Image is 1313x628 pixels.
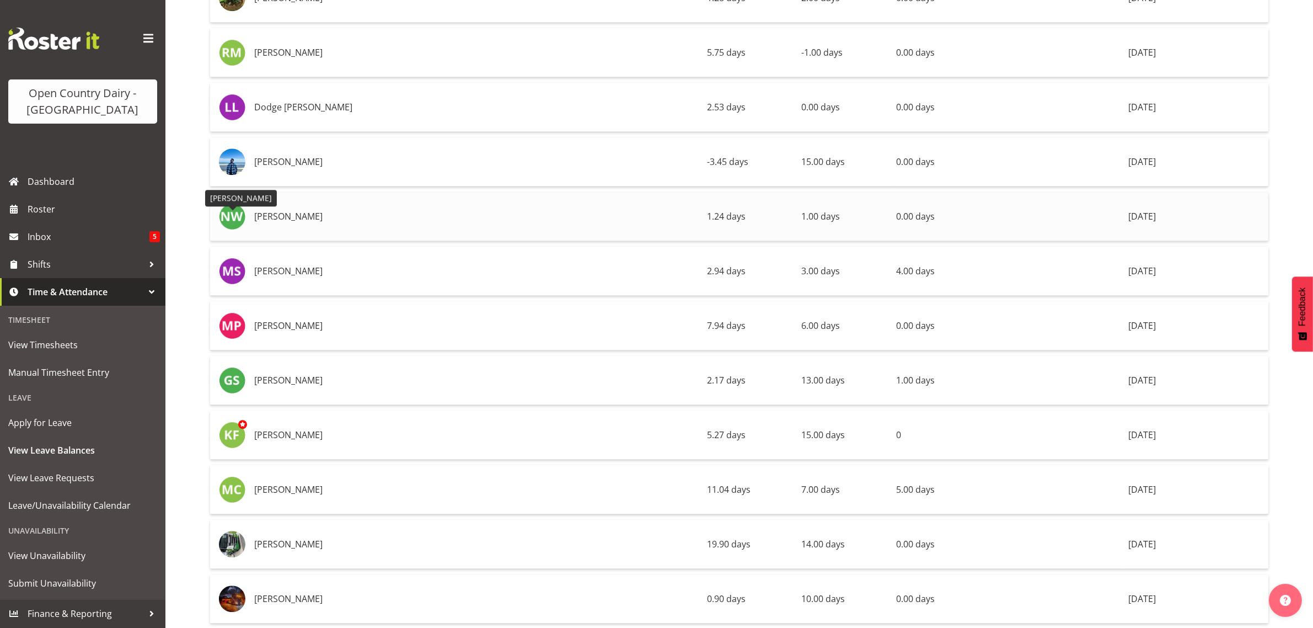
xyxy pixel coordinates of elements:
[1128,101,1156,113] span: [DATE]
[250,465,703,514] td: [PERSON_NAME]
[8,442,157,459] span: View Leave Balances
[8,364,157,381] span: Manual Timesheet Entry
[3,464,163,492] a: View Leave Requests
[250,301,703,350] td: [PERSON_NAME]
[802,593,845,605] span: 10.00 days
[219,422,245,448] img: kelvin-forsman9821.jpg
[1128,46,1156,58] span: [DATE]
[896,265,935,277] span: 4.00 days
[707,101,746,113] span: 2.53 days
[3,542,163,570] a: View Unavailability
[8,575,157,592] span: Submit Unavailability
[250,192,703,241] td: [PERSON_NAME]
[3,409,163,437] a: Apply for Leave
[802,265,840,277] span: 3.00 days
[707,265,746,277] span: 2.94 days
[250,137,703,187] td: [PERSON_NAME]
[707,593,746,605] span: 0.90 days
[219,312,245,339] img: mike-paki9512.jpg
[3,437,163,464] a: View Leave Balances
[896,429,901,441] span: 0
[896,156,935,168] span: 0.00 days
[8,497,157,514] span: Leave/Unavailability Calendar
[1128,210,1156,222] span: [DATE]
[250,28,703,77] td: [PERSON_NAME]
[1128,265,1156,277] span: [DATE]
[149,231,160,242] span: 5
[3,570,163,597] a: Submit Unavailability
[707,429,746,441] span: 5.27 days
[802,101,840,113] span: 0.00 days
[250,356,703,405] td: [PERSON_NAME]
[802,210,840,222] span: 1.00 days
[3,519,163,542] div: Unavailability
[219,203,245,230] img: nick-warren9502.jpg
[3,308,163,331] div: Timesheet
[3,359,163,386] a: Manual Timesheet Entry
[896,210,935,222] span: 0.00 days
[707,374,746,386] span: 2.17 days
[219,367,245,393] img: graeme-schollum9543.jpg
[1128,593,1156,605] span: [DATE]
[250,83,703,132] td: Dodge [PERSON_NAME]
[219,94,245,120] img: lindsay-laing8726.jpg
[8,547,157,564] span: View Unavailability
[28,256,143,273] span: Shifts
[707,483,751,496] span: 11.04 days
[802,320,840,332] span: 6.00 days
[1128,374,1156,386] span: [DATE]
[219,39,245,66] img: richard-marsh8634.jpg
[1128,483,1156,496] span: [DATE]
[707,538,751,550] span: 19.90 days
[707,210,746,222] span: 1.24 days
[707,156,748,168] span: -3.45 days
[219,476,245,503] img: max-coulter9837.jpg
[896,483,935,496] span: 5.00 days
[802,538,845,550] span: 14.00 days
[802,429,845,441] span: 15.00 days
[707,46,746,58] span: 5.75 days
[250,247,703,296] td: [PERSON_NAME]
[28,284,143,300] span: Time & Attendance
[219,586,245,612] img: amba-swann7ed9d8112a71dfd9dade164ec80c2a42.png
[802,374,845,386] span: 13.00 days
[896,593,935,605] span: 0.00 days
[896,101,935,113] span: 0.00 days
[250,411,703,460] td: [PERSON_NAME]
[1128,156,1156,168] span: [DATE]
[250,520,703,569] td: [PERSON_NAME]
[1280,595,1291,606] img: help-xxl-2.png
[896,538,935,550] span: 0.00 days
[802,156,845,168] span: 15.00 days
[28,605,143,622] span: Finance & Reporting
[28,228,149,245] span: Inbox
[219,258,245,284] img: manjinder-singh9511.jpg
[250,574,703,624] td: [PERSON_NAME]
[707,320,746,332] span: 7.94 days
[1128,429,1156,441] span: [DATE]
[219,531,245,557] img: ross-cook370eb1312e0f1da6c7f61d5c1c42ba46.png
[28,173,160,190] span: Dashboard
[1128,320,1156,332] span: [DATE]
[802,483,840,496] span: 7.00 days
[8,470,157,486] span: View Leave Requests
[896,374,935,386] span: 1.00 days
[28,201,160,217] span: Roster
[896,320,935,332] span: 0.00 days
[3,386,163,409] div: Leave
[19,85,146,118] div: Open Country Dairy - [GEOGRAPHIC_DATA]
[8,28,99,50] img: Rosterit website logo
[802,46,843,58] span: -1.00 days
[3,331,163,359] a: View Timesheets
[8,337,157,353] span: View Timesheets
[1128,538,1156,550] span: [DATE]
[1298,288,1307,326] span: Feedback
[219,148,245,175] img: gagandeep-singh4d7a3a6934190d8a8fbfcf0653a88b58.png
[1292,276,1313,352] button: Feedback - Show survey
[896,46,935,58] span: 0.00 days
[3,492,163,519] a: Leave/Unavailability Calendar
[8,414,157,431] span: Apply for Leave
